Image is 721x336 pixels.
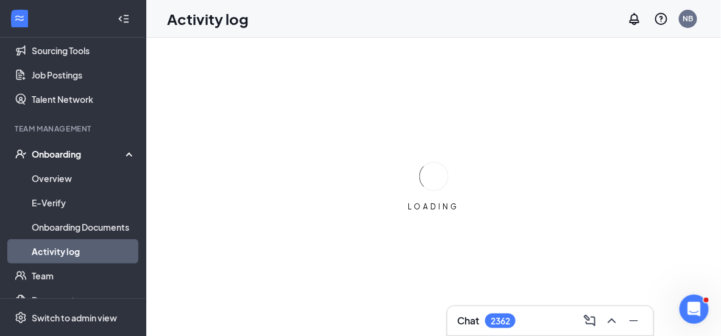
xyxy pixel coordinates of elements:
div: Onboarding [32,148,126,160]
div: 2362 [491,316,510,326]
svg: UserCheck [15,148,27,160]
svg: WorkstreamLogo [13,12,26,24]
a: Overview [32,166,136,191]
svg: Collapse [118,13,130,25]
a: Job Postings [32,63,136,87]
svg: ComposeMessage [583,313,597,328]
svg: Notifications [627,12,642,26]
a: E-Verify [32,191,136,215]
a: Onboarding Documents [32,215,136,239]
svg: Minimize [627,313,641,328]
iframe: Intercom live chat [680,295,709,324]
div: Switch to admin view [32,312,117,324]
a: Team [32,264,136,288]
svg: Settings [15,312,27,324]
svg: ChevronUp [605,313,619,328]
svg: QuestionInfo [654,12,669,26]
a: Sourcing Tools [32,38,136,63]
a: Talent Network [32,87,136,111]
button: Minimize [624,311,644,331]
div: NB [683,13,694,24]
h1: Activity log [167,9,249,29]
div: LOADING [403,201,464,212]
button: ComposeMessage [580,311,600,331]
h3: Chat [457,314,479,327]
div: Team Management [15,124,133,134]
button: ChevronUp [602,311,622,331]
a: Documents [32,288,136,312]
a: Activity log [32,239,136,264]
